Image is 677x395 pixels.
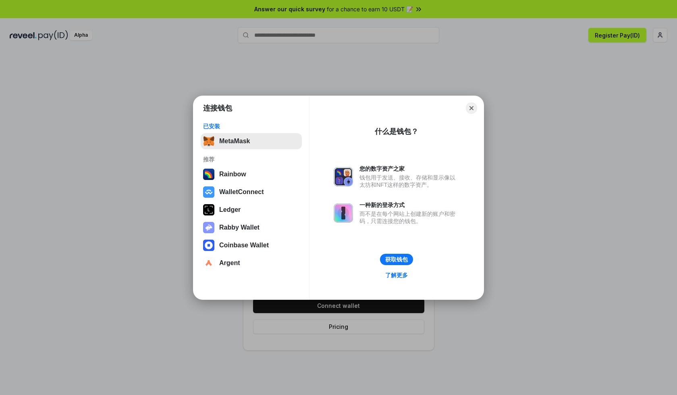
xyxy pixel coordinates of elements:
[201,255,302,271] button: Argent
[201,237,302,253] button: Coinbase Wallet
[203,156,299,163] div: 推荐
[203,257,214,269] img: svg+xml,%3Csvg%20width%3D%2228%22%20height%3D%2228%22%20viewBox%3D%220%200%2028%2028%22%20fill%3D...
[359,201,459,209] div: 一种新的登录方式
[203,169,214,180] img: svg+xml,%3Csvg%20width%3D%22120%22%20height%3D%22120%22%20viewBox%3D%220%200%20120%20120%22%20fil...
[201,202,302,218] button: Ledger
[380,270,413,280] a: 了解更多
[203,186,214,198] img: svg+xml,%3Csvg%20width%3D%2228%22%20height%3D%2228%22%20viewBox%3D%220%200%2028%2028%22%20fill%3D...
[219,188,264,196] div: WalletConnect
[219,138,250,145] div: MetaMask
[201,219,302,236] button: Rabby Wallet
[201,184,302,200] button: WalletConnect
[219,171,246,178] div: Rainbow
[219,224,260,231] div: Rabby Wallet
[219,242,269,249] div: Coinbase Wallet
[359,165,459,172] div: 您的数字资产之家
[334,167,353,186] img: svg+xml,%3Csvg%20xmlns%3D%22http%3A%2F%2Fwww.w3.org%2F2000%2Fsvg%22%20fill%3D%22none%22%20viewBox...
[359,174,459,188] div: 钱包用于发送、接收、存储和显示像以太坊和NFT这样的数字资产。
[334,203,353,223] img: svg+xml,%3Csvg%20xmlns%3D%22http%3A%2F%2Fwww.w3.org%2F2000%2Fsvg%22%20fill%3D%22none%22%20viewBox...
[203,240,214,251] img: svg+xml,%3Csvg%20width%3D%2228%22%20height%3D%2228%22%20viewBox%3D%220%200%2028%2028%22%20fill%3D...
[219,259,240,267] div: Argent
[375,127,418,136] div: 什么是钱包？
[203,123,299,130] div: 已安装
[203,136,214,147] img: svg+xml,%3Csvg%20fill%3D%22none%22%20height%3D%2233%22%20viewBox%3D%220%200%2035%2033%22%20width%...
[380,254,413,265] button: 获取钱包
[466,102,477,114] button: Close
[385,256,408,263] div: 获取钱包
[359,210,459,225] div: 而不是在每个网站上创建新的账户和密码，只需连接您的钱包。
[203,103,232,113] h1: 连接钱包
[201,166,302,182] button: Rainbow
[203,222,214,233] img: svg+xml,%3Csvg%20xmlns%3D%22http%3A%2F%2Fwww.w3.org%2F2000%2Fsvg%22%20fill%3D%22none%22%20viewBox...
[203,204,214,215] img: svg+xml,%3Csvg%20xmlns%3D%22http%3A%2F%2Fwww.w3.org%2F2000%2Fsvg%22%20width%3D%2228%22%20height%3...
[385,272,408,279] div: 了解更多
[201,133,302,149] button: MetaMask
[219,206,241,213] div: Ledger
